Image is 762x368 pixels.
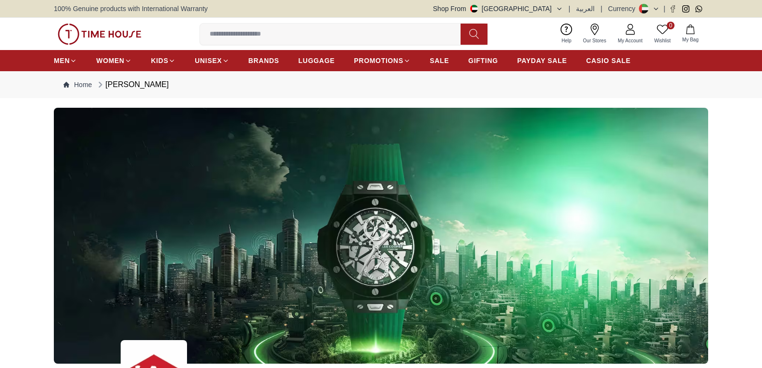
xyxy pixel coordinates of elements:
[54,52,77,69] a: MEN
[614,37,647,44] span: My Account
[650,37,675,44] span: Wishlist
[676,23,704,45] button: My Bag
[195,56,222,65] span: UNISEX
[669,5,676,13] a: Facebook
[151,52,175,69] a: KIDS
[299,56,335,65] span: LUGGAGE
[354,52,411,69] a: PROMOTIONS
[667,22,675,29] span: 0
[468,52,498,69] a: GIFTING
[558,37,575,44] span: Help
[63,80,92,89] a: Home
[470,5,478,13] img: United Arab Emirates
[54,56,70,65] span: MEN
[695,5,702,13] a: Whatsapp
[556,22,577,46] a: Help
[54,4,208,13] span: 100% Genuine products with International Warranty
[579,37,610,44] span: Our Stores
[433,4,563,13] button: Shop From[GEOGRAPHIC_DATA]
[576,4,595,13] button: العربية
[151,56,168,65] span: KIDS
[430,52,449,69] a: SALE
[249,52,279,69] a: BRANDS
[430,56,449,65] span: SALE
[54,108,708,364] img: ...
[96,56,125,65] span: WOMEN
[96,52,132,69] a: WOMEN
[58,24,141,45] img: ...
[195,52,229,69] a: UNISEX
[663,4,665,13] span: |
[299,52,335,69] a: LUGGAGE
[96,79,169,90] div: [PERSON_NAME]
[682,5,689,13] a: Instagram
[354,56,403,65] span: PROMOTIONS
[678,36,702,43] span: My Bag
[517,56,567,65] span: PAYDAY SALE
[608,4,639,13] div: Currency
[249,56,279,65] span: BRANDS
[586,52,631,69] a: CASIO SALE
[577,22,612,46] a: Our Stores
[600,4,602,13] span: |
[649,22,676,46] a: 0Wishlist
[468,56,498,65] span: GIFTING
[569,4,571,13] span: |
[517,52,567,69] a: PAYDAY SALE
[54,71,708,98] nav: Breadcrumb
[586,56,631,65] span: CASIO SALE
